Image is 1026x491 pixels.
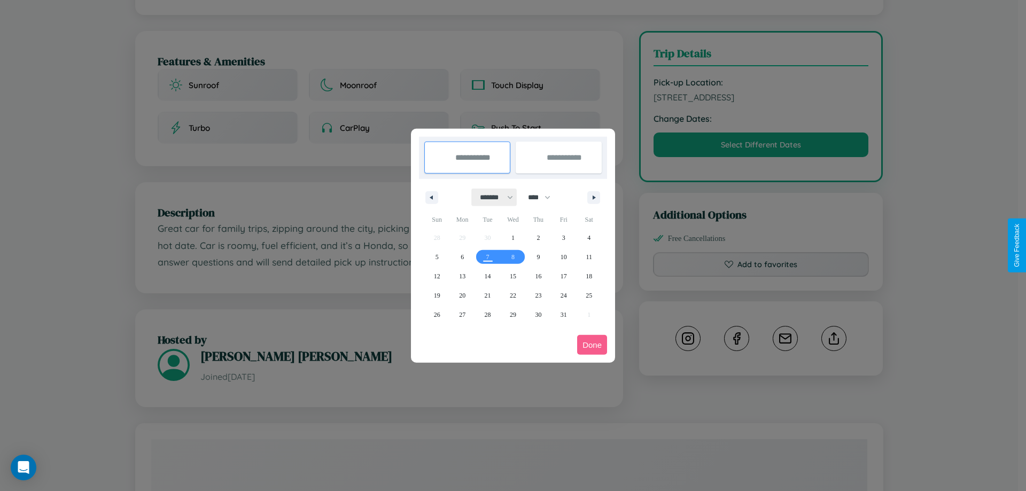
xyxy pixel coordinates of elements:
span: 16 [535,267,541,286]
button: 4 [577,228,602,247]
span: 31 [561,305,567,324]
span: 19 [434,286,440,305]
button: 8 [500,247,525,267]
span: 24 [561,286,567,305]
button: 21 [475,286,500,305]
button: 27 [449,305,475,324]
button: 3 [551,228,576,247]
span: 10 [561,247,567,267]
span: 5 [436,247,439,267]
span: 29 [510,305,516,324]
button: 18 [577,267,602,286]
span: 1 [511,228,515,247]
span: 26 [434,305,440,324]
button: 24 [551,286,576,305]
button: 15 [500,267,525,286]
span: 25 [586,286,592,305]
button: 23 [526,286,551,305]
button: 6 [449,247,475,267]
span: Sat [577,211,602,228]
button: 20 [449,286,475,305]
span: 17 [561,267,567,286]
span: 20 [459,286,465,305]
button: 13 [449,267,475,286]
span: 15 [510,267,516,286]
div: Give Feedback [1013,224,1021,267]
button: 2 [526,228,551,247]
button: 28 [475,305,500,324]
span: 4 [587,228,590,247]
span: 8 [511,247,515,267]
button: 10 [551,247,576,267]
button: 12 [424,267,449,286]
button: 1 [500,228,525,247]
span: 21 [485,286,491,305]
button: Done [577,335,607,355]
span: 28 [485,305,491,324]
div: Open Intercom Messenger [11,455,36,480]
button: 17 [551,267,576,286]
button: 31 [551,305,576,324]
button: 9 [526,247,551,267]
button: 19 [424,286,449,305]
span: 7 [486,247,489,267]
span: Mon [449,211,475,228]
span: 11 [586,247,592,267]
span: 3 [562,228,565,247]
span: Wed [500,211,525,228]
span: 12 [434,267,440,286]
span: 30 [535,305,541,324]
span: Thu [526,211,551,228]
button: 14 [475,267,500,286]
button: 29 [500,305,525,324]
button: 22 [500,286,525,305]
span: 22 [510,286,516,305]
button: 5 [424,247,449,267]
span: 14 [485,267,491,286]
button: 25 [577,286,602,305]
button: 26 [424,305,449,324]
span: 18 [586,267,592,286]
button: 11 [577,247,602,267]
button: 16 [526,267,551,286]
span: Sun [424,211,449,228]
span: 23 [535,286,541,305]
span: 13 [459,267,465,286]
span: 6 [461,247,464,267]
span: Tue [475,211,500,228]
button: 7 [475,247,500,267]
span: 2 [537,228,540,247]
span: 9 [537,247,540,267]
span: 27 [459,305,465,324]
span: Fri [551,211,576,228]
button: 30 [526,305,551,324]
